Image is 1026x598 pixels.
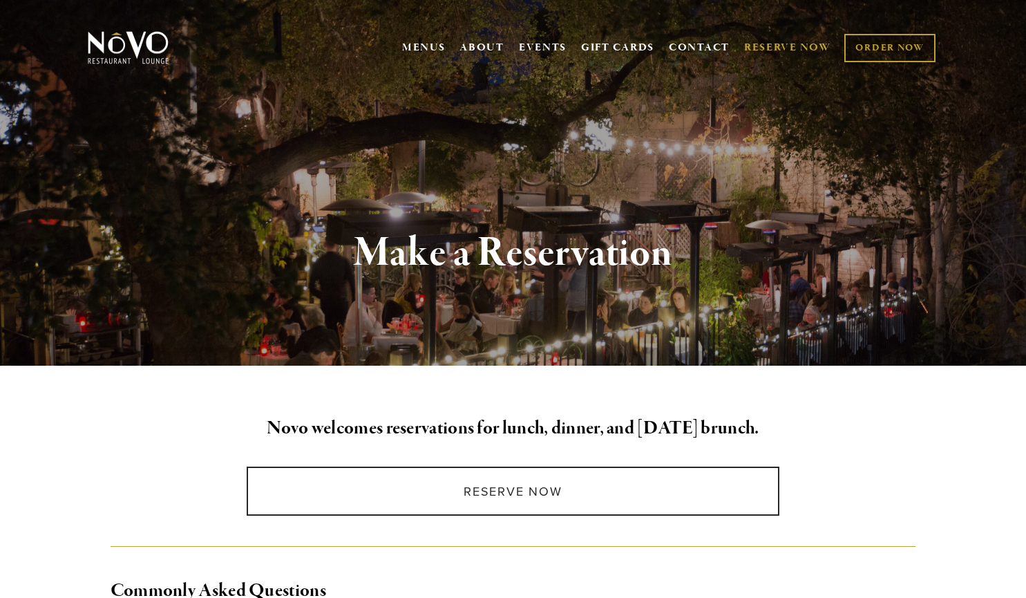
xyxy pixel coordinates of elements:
a: EVENTS [519,41,567,55]
a: MENUS [402,41,446,55]
strong: Make a Reservation [354,227,672,279]
a: GIFT CARDS [581,35,654,61]
a: ORDER NOW [844,34,935,62]
a: ABOUT [459,41,504,55]
h2: Novo welcomes reservations for lunch, dinner, and [DATE] brunch. [111,414,916,443]
img: Novo Restaurant &amp; Lounge [85,30,171,65]
a: Reserve Now [247,467,779,516]
a: RESERVE NOW [744,35,831,61]
a: CONTACT [669,35,730,61]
